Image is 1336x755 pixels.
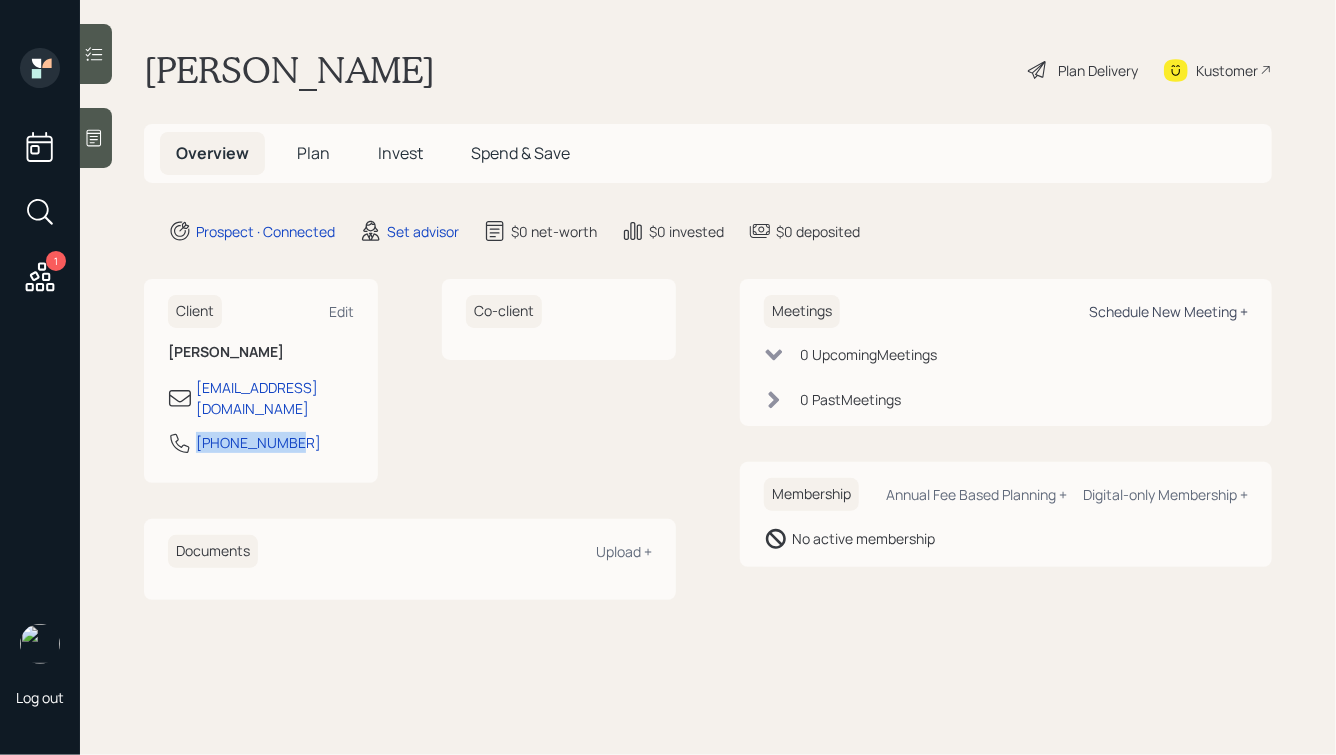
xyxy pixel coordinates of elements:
[144,48,435,92] h1: [PERSON_NAME]
[776,221,860,242] div: $0 deposited
[196,432,321,453] div: [PHONE_NUMBER]
[649,221,724,242] div: $0 invested
[886,485,1067,504] div: Annual Fee Based Planning +
[800,344,937,365] div: 0 Upcoming Meeting s
[511,221,597,242] div: $0 net-worth
[471,142,570,164] span: Spend & Save
[596,542,652,561] div: Upload +
[466,295,542,328] h6: Co-client
[196,377,354,419] div: [EMAIL_ADDRESS][DOMAIN_NAME]
[46,251,66,271] div: 1
[378,142,423,164] span: Invest
[387,221,459,242] div: Set advisor
[792,528,935,549] div: No active membership
[297,142,330,164] span: Plan
[20,624,60,664] img: hunter_neumayer.jpg
[1058,60,1138,81] div: Plan Delivery
[1196,60,1258,81] div: Kustomer
[764,295,840,328] h6: Meetings
[168,344,354,361] h6: [PERSON_NAME]
[1089,302,1248,321] div: Schedule New Meeting +
[168,295,222,328] h6: Client
[196,221,335,242] div: Prospect · Connected
[329,302,354,321] div: Edit
[16,688,64,707] div: Log out
[176,142,249,164] span: Overview
[168,535,258,568] h6: Documents
[764,478,859,511] h6: Membership
[800,389,901,410] div: 0 Past Meeting s
[1083,485,1248,504] div: Digital-only Membership +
